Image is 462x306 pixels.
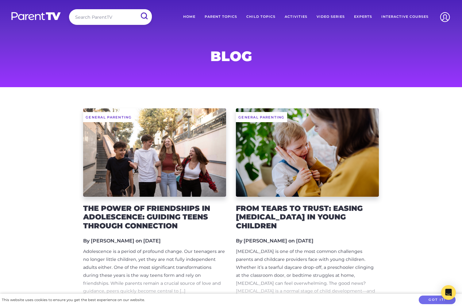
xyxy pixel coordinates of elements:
[349,9,377,25] a: Experts
[69,9,152,25] input: Search ParentTV
[200,9,242,25] a: Parent Topics
[280,9,312,25] a: Activities
[83,50,379,62] h1: Blog
[236,108,379,304] a: General Parenting From Tears to Trust: Easing [MEDICAL_DATA] in Young Children By [PERSON_NAME] o...
[136,9,152,23] input: Submit
[83,248,226,296] div: Adolescence is a period of profound change. Our teenagers are no longer little children, yet they...
[236,248,379,303] div: [MEDICAL_DATA] is one of the most common challenges parents and childcare providers face with you...
[179,9,200,25] a: Home
[419,296,456,304] button: Got it!
[83,238,226,244] h5: By [PERSON_NAME] on [DATE]
[236,238,379,244] h5: By [PERSON_NAME] on [DATE]
[11,12,61,21] img: parenttv-logo-white.4c85aaf.svg
[83,112,134,122] span: General Parenting
[2,297,145,303] div: This website uses cookies to ensure you get the best experience on our website.
[83,204,226,230] h2: The Power of Friendships in Adolescence: Guiding Teens Through Connection
[242,9,280,25] a: Child Topics
[236,204,379,230] h2: From Tears to Trust: Easing [MEDICAL_DATA] in Young Children
[83,108,226,304] a: General Parenting The Power of Friendships in Adolescence: Guiding Teens Through Connection By [P...
[441,285,456,300] div: Open Intercom Messenger
[377,9,433,25] a: Interactive Courses
[437,9,453,25] img: Account
[236,112,287,122] span: General Parenting
[312,9,349,25] a: Video Series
